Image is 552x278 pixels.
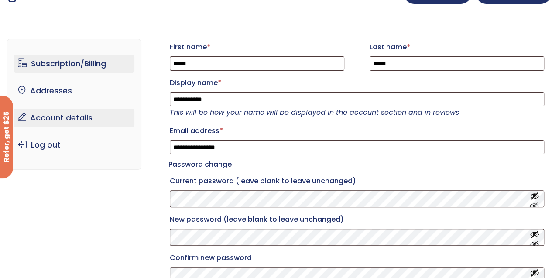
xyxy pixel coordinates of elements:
[170,251,544,265] label: Confirm new password
[14,82,134,100] a: Addresses
[370,40,544,54] label: Last name
[168,158,232,171] legend: Password change
[14,136,134,154] a: Log out
[530,191,539,207] button: Show password
[14,55,134,73] a: Subscription/Billing
[7,39,141,170] nav: Account pages
[530,229,539,245] button: Show password
[170,174,544,188] label: Current password (leave blank to leave unchanged)
[170,213,544,227] label: New password (leave blank to leave unchanged)
[14,109,134,127] a: Account details
[170,107,459,117] em: This will be how your name will be displayed in the account section and in reviews
[170,40,344,54] label: First name
[170,76,544,90] label: Display name
[170,124,544,138] label: Email address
